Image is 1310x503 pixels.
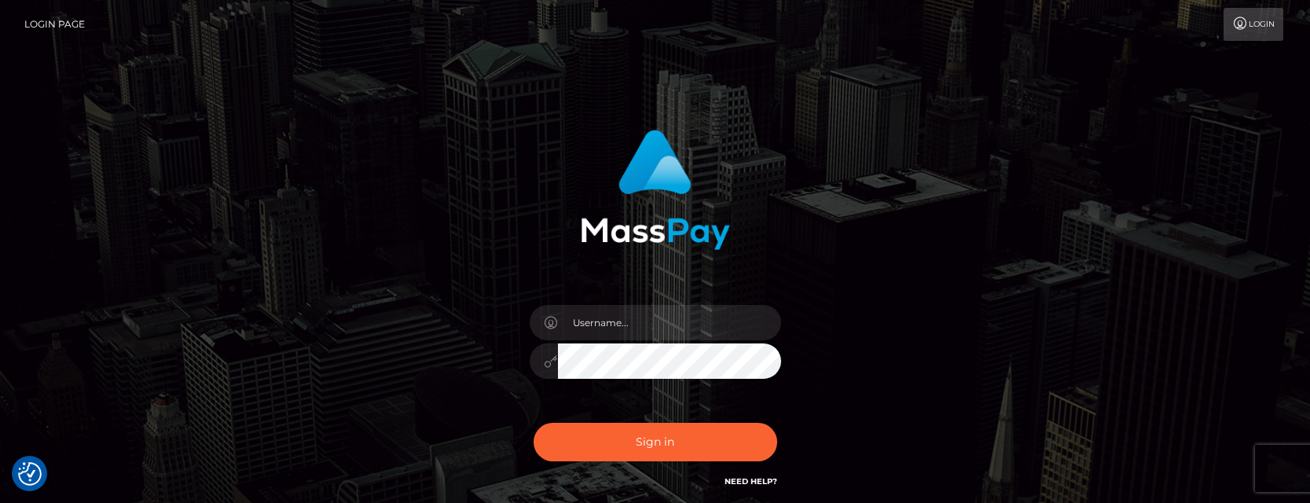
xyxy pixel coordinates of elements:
a: Login Page [24,8,85,41]
button: Consent Preferences [18,462,42,486]
img: Revisit consent button [18,462,42,486]
input: Username... [558,305,781,340]
a: Need Help? [725,476,777,486]
a: Login [1224,8,1283,41]
button: Sign in [534,423,777,461]
img: MassPay Login [581,130,730,250]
